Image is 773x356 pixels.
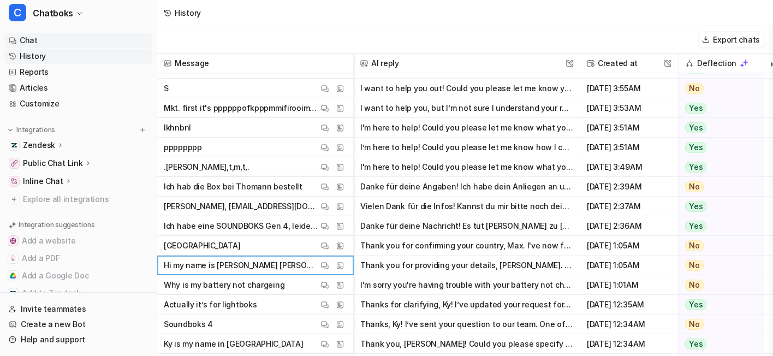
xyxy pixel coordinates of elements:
img: Inline Chat [11,178,17,185]
button: Yes [679,197,757,216]
button: I'm here to help! Could you please let me know what you need assistance with regarding SOUNDBOKS?... [360,118,573,138]
img: Add to Zendesk [10,290,16,296]
p: [PERSON_NAME], [EMAIL_ADDRESS][DOMAIN_NAME] , [GEOGRAPHIC_DATA] [164,197,318,216]
button: Thanks for clarifying, Ky! I’ve updated your request for the Lightboks. One of our agents will ge... [360,295,573,315]
button: Add to ZendeskAdd to Zendesk [4,284,152,302]
button: No [679,275,757,295]
img: explore all integrations [9,194,20,205]
span: Message [162,54,349,73]
a: Help and support [4,332,152,347]
button: Thanks, Ky! I’ve sent your question to our team. One of our agents will get back to you as quickl... [360,315,573,334]
a: Reports [4,64,152,80]
span: C [9,4,26,21]
button: Add a PDFAdd a PDF [4,250,152,267]
button: Danke für deine Nachricht! Es tut [PERSON_NAME] zu [PERSON_NAME], dass dein Membran bei der SOUND... [360,216,573,236]
button: Thank you for confirming your country, Max. I've now forwarded all your details to our support te... [360,236,573,256]
span: AI reply [358,54,575,73]
span: [DATE] 3:51AM [585,138,674,157]
a: Explore all integrations [4,192,152,207]
span: No [685,240,704,251]
button: I want to help you out! Could you please let me know your question or what you need support with ... [360,79,573,98]
span: [DATE] 3:51AM [585,118,674,138]
span: No [685,260,704,271]
span: [DATE] 2:36AM [585,216,674,236]
span: [DATE] 1:05AM [585,256,674,275]
a: Chat [4,33,152,48]
button: Thank you, [PERSON_NAME]! Could you please specify which SOUNDBOKS product you are asking about (... [360,334,573,354]
button: Add a Google DocAdd a Google Doc [4,267,152,284]
button: Yes [679,118,757,138]
span: No [685,319,704,330]
button: Yes [679,98,757,118]
button: Yes [679,295,757,315]
p: S [164,79,169,98]
span: No [685,181,704,192]
p: Ich hab die Box bei Thomann bestellt [164,177,302,197]
p: Inline Chat [23,176,63,187]
span: [DATE] 1:01AM [585,275,674,295]
p: Integrations [16,126,55,134]
span: [DATE] 1:05AM [585,236,674,256]
p: Ich habe eine SOUNDBOKS Gen 4, leider ist mein einer Meiner Membranen kaputt kann ich den durch S... [164,216,318,236]
span: Yes [685,162,706,173]
span: No [685,83,704,94]
p: Mkt. first it's ppppppofkpppmmifirooimfkckcrpoi [164,98,318,118]
button: Integrations [4,124,58,135]
a: Create a new Bot [4,317,152,332]
span: [DATE] 2:37AM [585,197,674,216]
span: Created at [585,54,674,73]
button: Vielen Dank für die Infos! Kannst du mir bitte noch deine Bestellnummer nennen, falls du sie zur ... [360,197,573,216]
p: Why is my battery not chargeing [164,275,284,295]
a: Invite teammates [4,301,152,317]
span: [DATE] 3:55AM [585,79,674,98]
button: I’m here to help! Could you please let me know how I can assist you [DATE]? If you have a questio... [360,138,573,157]
button: Yes [679,138,757,157]
img: menu_add.svg [139,126,146,134]
button: Yes [679,216,757,236]
p: Soundboks 4 [164,315,213,334]
button: Yes [679,157,757,177]
p: lkhnbnl [164,118,191,138]
span: Yes [685,221,706,232]
p: pppppppp [164,138,202,157]
button: I'm here to help! Could you please let me know what you need assistance with regarding SOUNDBOKS ... [360,157,573,177]
a: Customize [4,96,152,111]
span: Chatboks [33,5,73,21]
p: Ky is my name in [GEOGRAPHIC_DATA] [164,334,303,354]
img: expand menu [7,126,14,134]
span: Yes [685,103,706,114]
p: Actually it’s for lightboks [164,295,257,315]
span: Yes [685,142,706,153]
button: Add a websiteAdd a website [4,232,152,250]
button: I want to help you, but I’m not sure I understand your request. Could you please clarify or provi... [360,98,573,118]
button: I'm sorry you're having trouble with your battery not charging. There isn't a specific guide avai... [360,275,573,295]
span: [DATE] 3:53AM [585,98,674,118]
h2: Deflection [697,54,736,73]
p: Public Chat Link [23,158,83,169]
p: .[PERSON_NAME],t,m,t,. [164,157,249,177]
button: Thank you for providing your details, [PERSON_NAME]. I've passed your information to our support ... [360,256,573,275]
img: Add a PDF [10,255,16,262]
span: Yes [685,339,706,349]
span: [DATE] 12:35AM [585,295,674,315]
div: History [175,7,201,19]
span: [DATE] 12:34AM [585,334,674,354]
p: [GEOGRAPHIC_DATA] [164,236,240,256]
span: No [685,280,704,290]
span: Explore all integrations [23,191,148,208]
span: Yes [685,201,706,212]
p: Hi my name is [PERSON_NAME] [PERSON_NAME][EMAIL_ADDRESS][PERSON_NAME][DOMAIN_NAME]. I bought a so... [164,256,318,275]
button: Export chats [699,32,764,48]
button: No [679,236,757,256]
span: Yes [685,63,706,74]
span: Yes [685,122,706,133]
a: History [4,49,152,64]
span: Yes [685,299,706,310]
button: Yes [679,334,757,354]
a: Articles [4,80,152,96]
button: No [679,177,757,197]
button: Danke für deine Angaben! Ich habe dein Anliegen an unser Support-Team weitergeleitet. Einer unser... [360,177,573,197]
span: [DATE] 2:39AM [585,177,674,197]
button: No [679,79,757,98]
img: Zendesk [11,142,17,149]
